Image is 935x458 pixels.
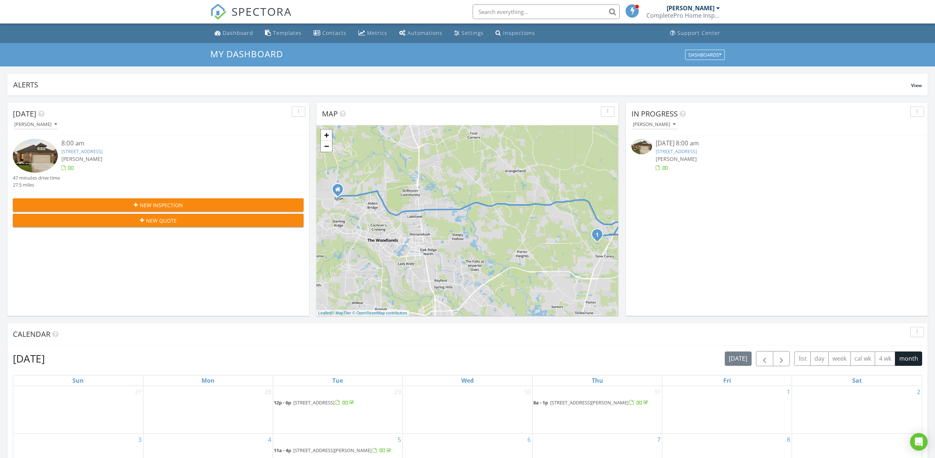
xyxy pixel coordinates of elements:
[722,375,732,386] a: Friday
[338,189,342,194] div: 6315 FM1488 Rd. #153B, Magnolia TX 77354
[590,375,605,386] a: Thursday
[367,29,387,36] div: Metrics
[143,386,273,434] td: Go to July 28, 2025
[263,386,273,398] a: Go to July 28, 2025
[13,351,45,366] h2: [DATE]
[785,434,792,446] a: Go to August 8, 2025
[274,399,291,406] span: 12p - 6p
[200,375,216,386] a: Monday
[13,329,50,339] span: Calendar
[332,311,351,315] a: © MapTiler
[460,375,475,386] a: Wednesday
[210,4,226,20] img: The Best Home Inspection Software - Spectora
[321,141,332,152] a: Zoom out
[725,351,752,366] button: [DATE]
[631,120,677,130] button: [PERSON_NAME]
[533,399,649,406] a: 8a - 1p [STREET_ADDRESS][PERSON_NAME]
[656,434,662,446] a: Go to August 7, 2025
[631,139,652,154] img: 9290865%2Fcover_photos%2F2DRMpHKdmnx3nlQ8VXux%2Fsmall.9290865-1756381844098
[223,29,253,36] div: Dashboard
[667,26,723,40] a: Support Center
[523,386,532,398] a: Go to July 30, 2025
[212,26,256,40] a: Dashboard
[322,29,347,36] div: Contacts
[273,386,402,434] td: Go to July 29, 2025
[667,4,714,12] div: [PERSON_NAME]
[828,351,851,366] button: week
[393,386,402,398] a: Go to July 29, 2025
[13,386,143,434] td: Go to July 27, 2025
[396,26,445,40] a: Automations (Basic)
[232,4,292,19] span: SPECTORA
[792,386,922,434] td: Go to August 2, 2025
[273,29,302,36] div: Templates
[331,375,344,386] a: Tuesday
[210,10,292,25] a: SPECTORA
[210,48,283,60] span: My Dashboard
[492,26,538,40] a: Inspections
[13,109,36,119] span: [DATE]
[596,232,599,238] i: 1
[321,130,332,141] a: Zoom in
[355,26,390,40] a: Metrics
[13,174,60,181] div: 47 minutes drive time
[451,26,487,40] a: Settings
[396,434,402,446] a: Go to August 5, 2025
[533,386,662,434] td: Go to July 31, 2025
[685,50,725,60] button: Dashboards
[71,375,85,386] a: Sunday
[13,214,304,227] button: New Quote
[13,139,304,188] a: 8:00 am [STREET_ADDRESS] [PERSON_NAME] 47 minutes drive time 27.5 miles
[293,447,372,454] span: [STREET_ADDRESS][PERSON_NAME]
[656,139,898,148] div: [DATE] 8:00 am
[318,311,330,315] a: Leaflet
[597,234,602,239] div: 18108 Trepito Ave, New Caney, TX 77357
[408,29,443,36] div: Automations
[133,386,143,398] a: Go to July 27, 2025
[13,198,304,212] button: New Inspection
[293,399,334,406] span: [STREET_ADDRESS]
[146,217,177,224] span: New Quote
[756,351,773,366] button: Previous month
[61,155,103,162] span: [PERSON_NAME]
[656,155,697,162] span: [PERSON_NAME]
[895,351,922,366] button: month
[316,310,409,316] div: |
[633,122,676,127] div: [PERSON_NAME]
[140,201,183,209] span: New Inspection
[662,386,792,434] td: Go to August 1, 2025
[274,447,291,454] span: 11a - 4p
[322,109,338,119] span: Map
[274,447,393,454] a: 11a - 4p [STREET_ADDRESS][PERSON_NAME]
[274,399,402,407] a: 12p - 6p [STREET_ADDRESS]
[916,386,922,398] a: Go to August 2, 2025
[850,351,875,366] button: cal wk
[13,139,58,172] img: 9290865%2Fcover_photos%2F2DRMpHKdmnx3nlQ8VXux%2Fsmall.9290865-1756381844098
[550,399,628,406] span: [STREET_ADDRESS][PERSON_NAME]
[14,122,57,127] div: [PERSON_NAME]
[656,148,697,155] a: [STREET_ADDRESS]
[677,29,720,36] div: Support Center
[311,26,350,40] a: Contacts
[13,120,58,130] button: [PERSON_NAME]
[785,386,792,398] a: Go to August 1, 2025
[526,434,532,446] a: Go to August 6, 2025
[352,311,407,315] a: © OpenStreetMap contributors
[61,148,103,155] a: [STREET_ADDRESS]
[402,386,532,434] td: Go to July 30, 2025
[473,4,620,19] input: Search everything...
[503,29,535,36] div: Inspections
[688,52,721,57] div: Dashboards
[910,433,928,451] div: Open Intercom Messenger
[266,434,273,446] a: Go to August 4, 2025
[631,109,678,119] span: In Progress
[262,26,305,40] a: Templates
[875,351,895,366] button: 4 wk
[533,399,661,407] a: 8a - 1p [STREET_ADDRESS][PERSON_NAME]
[794,351,811,366] button: list
[851,375,863,386] a: Saturday
[13,80,911,90] div: Alerts
[646,12,720,19] div: CompletePro Home Inspections, PLLC
[631,139,922,172] a: [DATE] 8:00 am [STREET_ADDRESS] [PERSON_NAME]
[61,139,279,148] div: 8:00 am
